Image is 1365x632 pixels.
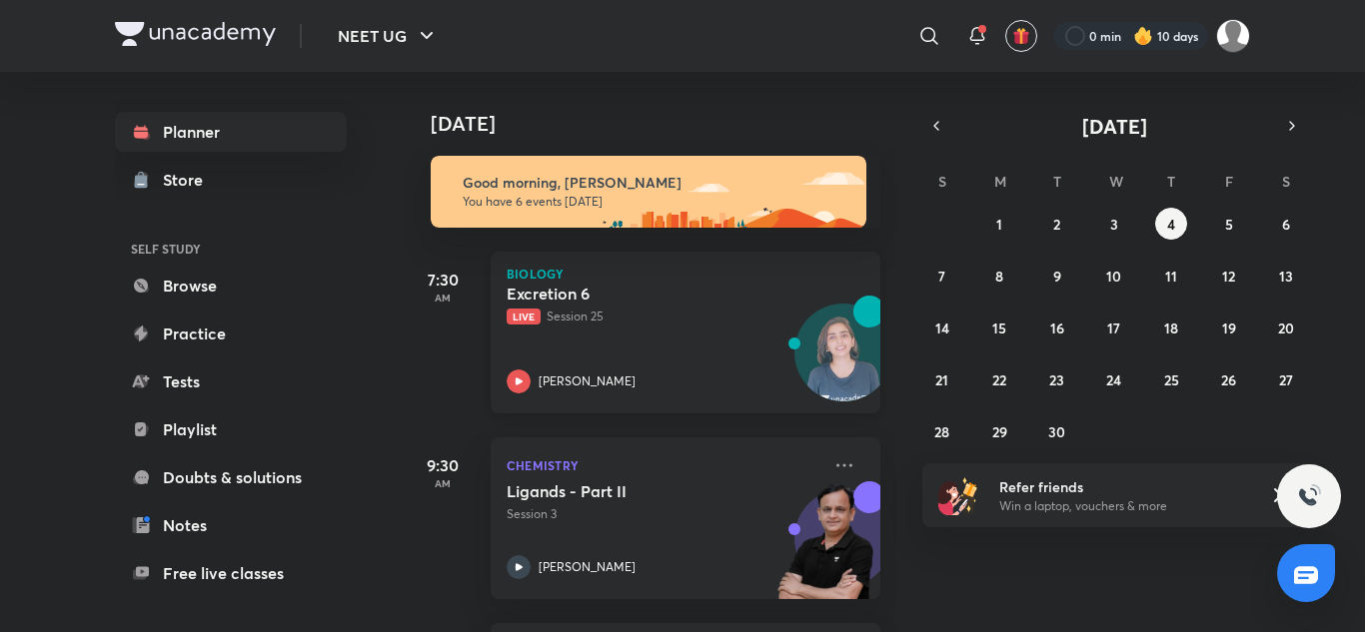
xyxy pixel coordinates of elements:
button: September 22, 2025 [983,363,1015,395]
abbr: September 11, 2025 [1165,267,1177,286]
h6: SELF STUDY [115,232,347,266]
abbr: September 14, 2025 [935,318,949,337]
abbr: September 27, 2025 [1279,370,1293,389]
h4: [DATE] [431,112,900,136]
abbr: September 29, 2025 [992,422,1007,441]
h6: Good morning, [PERSON_NAME] [463,174,848,192]
h6: Refer friends [999,476,1245,497]
abbr: September 28, 2025 [934,422,949,441]
button: September 5, 2025 [1213,208,1245,240]
abbr: September 6, 2025 [1282,215,1290,234]
abbr: Tuesday [1053,172,1061,191]
button: September 1, 2025 [983,208,1015,240]
img: morning [431,156,866,228]
abbr: September 4, 2025 [1167,215,1175,234]
abbr: Thursday [1167,172,1175,191]
abbr: September 10, 2025 [1106,267,1121,286]
p: Win a laptop, vouchers & more [999,497,1245,515]
img: avatar [1012,27,1030,45]
button: September 28, 2025 [926,415,958,447]
a: Planner [115,112,347,152]
button: September 16, 2025 [1041,312,1073,343]
img: Mahi Singh [1216,19,1250,53]
button: September 21, 2025 [926,363,958,395]
h5: 7:30 [403,268,483,292]
button: [DATE] [950,112,1278,140]
abbr: September 20, 2025 [1278,318,1294,337]
button: September 3, 2025 [1098,208,1130,240]
h5: 9:30 [403,453,483,477]
abbr: September 13, 2025 [1279,267,1293,286]
button: September 29, 2025 [983,415,1015,447]
p: AM [403,292,483,304]
abbr: September 16, 2025 [1050,318,1064,337]
abbr: September 25, 2025 [1164,370,1179,389]
img: unacademy [770,481,880,619]
img: ttu [1297,484,1321,508]
abbr: September 23, 2025 [1049,370,1064,389]
p: Session 25 [507,308,820,325]
abbr: September 19, 2025 [1222,318,1236,337]
button: September 8, 2025 [983,260,1015,292]
a: Store [115,160,347,200]
abbr: September 15, 2025 [992,318,1006,337]
button: September 27, 2025 [1270,363,1302,395]
abbr: September 7, 2025 [938,267,945,286]
p: Session 3 [507,505,820,523]
a: Company Logo [115,22,276,51]
button: avatar [1005,20,1037,52]
abbr: Friday [1225,172,1233,191]
button: September 18, 2025 [1155,312,1187,343]
button: September 30, 2025 [1041,415,1073,447]
abbr: Wednesday [1109,172,1123,191]
abbr: September 24, 2025 [1106,370,1121,389]
a: Playlist [115,409,347,449]
abbr: September 2, 2025 [1053,215,1060,234]
abbr: September 21, 2025 [935,370,948,389]
button: September 15, 2025 [983,312,1015,343]
abbr: Saturday [1282,172,1290,191]
button: September 19, 2025 [1213,312,1245,343]
img: Company Logo [115,22,276,46]
button: September 20, 2025 [1270,312,1302,343]
div: Store [163,168,215,192]
span: [DATE] [1082,113,1147,140]
a: Notes [115,505,347,545]
p: Chemistry [507,453,820,477]
abbr: September 5, 2025 [1225,215,1233,234]
abbr: Sunday [938,172,946,191]
button: September 17, 2025 [1098,312,1130,343]
button: September 23, 2025 [1041,363,1073,395]
button: September 9, 2025 [1041,260,1073,292]
abbr: September 18, 2025 [1164,318,1178,337]
button: NEET UG [326,16,451,56]
button: September 6, 2025 [1270,208,1302,240]
button: September 13, 2025 [1270,260,1302,292]
abbr: September 3, 2025 [1110,215,1118,234]
abbr: Monday [994,172,1006,191]
a: Tests [115,361,347,401]
p: Biology [507,268,864,280]
p: [PERSON_NAME] [539,558,636,576]
abbr: September 8, 2025 [995,267,1003,286]
abbr: September 22, 2025 [992,370,1006,389]
img: streak [1133,26,1153,46]
abbr: September 26, 2025 [1221,370,1236,389]
abbr: September 9, 2025 [1053,267,1061,286]
button: September 25, 2025 [1155,363,1187,395]
button: September 4, 2025 [1155,208,1187,240]
p: You have 6 events [DATE] [463,194,848,210]
button: September 26, 2025 [1213,363,1245,395]
a: Doubts & solutions [115,457,347,497]
img: referral [938,475,978,515]
a: Free live classes [115,553,347,593]
a: Practice [115,314,347,353]
abbr: September 17, 2025 [1107,318,1120,337]
p: [PERSON_NAME] [539,372,636,390]
button: September 10, 2025 [1098,260,1130,292]
h5: Ligands - Part II [507,481,755,501]
img: Avatar [795,315,891,410]
button: September 14, 2025 [926,312,958,343]
abbr: September 30, 2025 [1048,422,1065,441]
abbr: September 1, 2025 [996,215,1002,234]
